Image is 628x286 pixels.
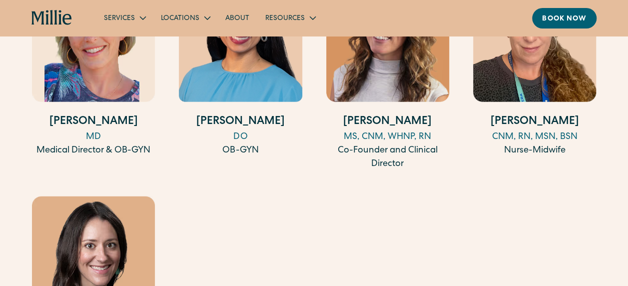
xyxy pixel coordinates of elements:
div: Medical Director & OB-GYN [32,144,155,157]
div: Locations [161,13,199,24]
h4: [PERSON_NAME] [32,114,155,130]
h4: [PERSON_NAME] [179,114,302,130]
div: Resources [257,9,323,26]
div: MS, CNM, WHNP, RN [326,130,449,144]
h4: [PERSON_NAME] [326,114,449,130]
div: DO [179,130,302,144]
h4: [PERSON_NAME] [473,114,596,130]
div: Services [104,13,135,24]
div: Nurse-Midwife [473,144,596,157]
a: Book now [532,8,597,28]
div: Resources [265,13,305,24]
div: Services [96,9,153,26]
div: MD [32,130,155,144]
div: Locations [153,9,217,26]
div: Co-Founder and Clinical Director [326,144,449,171]
div: Book now [542,14,587,24]
div: OB-GYN [179,144,302,157]
a: About [217,9,257,26]
div: CNM, RN, MSN, BSN [473,130,596,144]
a: home [31,10,72,26]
